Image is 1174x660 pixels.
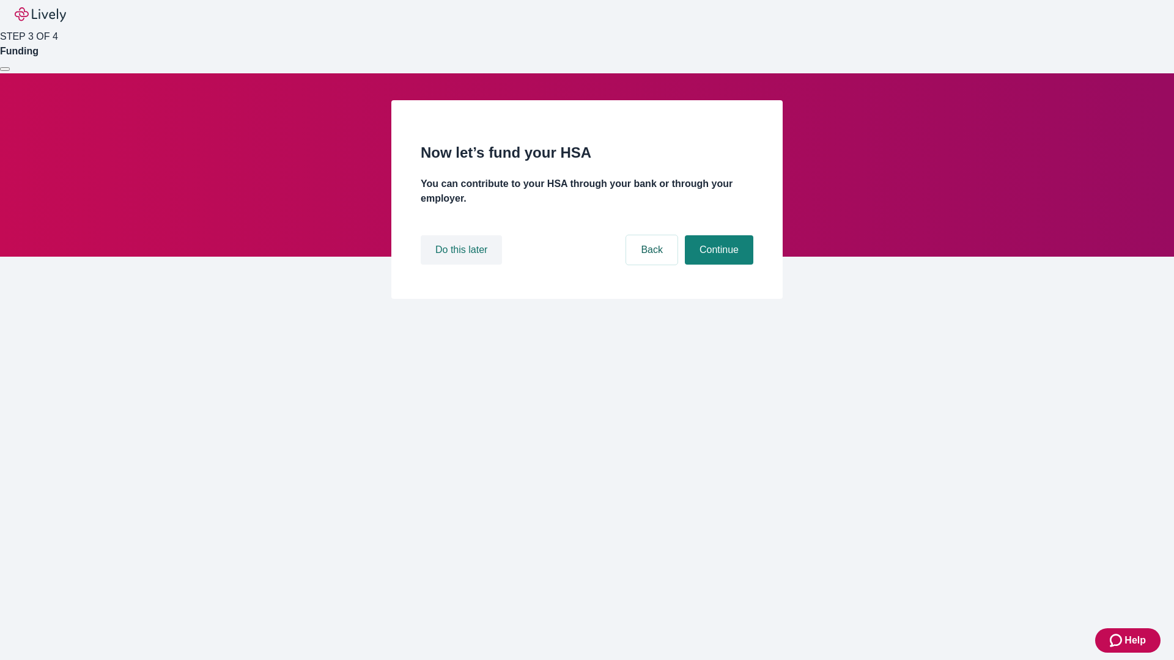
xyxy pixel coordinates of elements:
[1095,628,1161,653] button: Zendesk support iconHelp
[421,235,502,265] button: Do this later
[1124,633,1146,648] span: Help
[626,235,677,265] button: Back
[421,177,753,206] h4: You can contribute to your HSA through your bank or through your employer.
[421,142,753,164] h2: Now let’s fund your HSA
[1110,633,1124,648] svg: Zendesk support icon
[685,235,753,265] button: Continue
[15,7,66,22] img: Lively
